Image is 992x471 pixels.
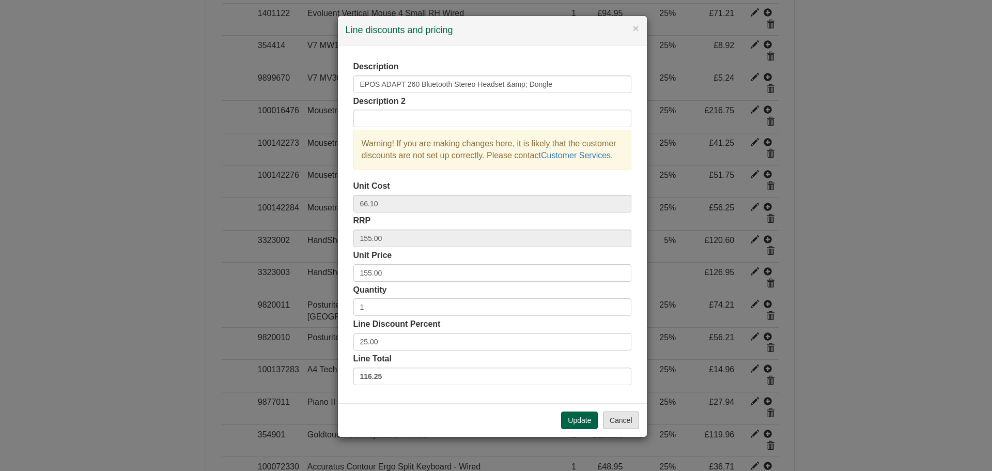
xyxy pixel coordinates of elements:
label: Line Total [353,353,392,365]
div: Warning! If you are making changes here, it is likely that the customer discounts are not set up ... [353,130,631,170]
button: Cancel [603,412,639,429]
a: Customer Services [541,151,611,160]
label: Description [353,61,399,73]
label: RRP [353,215,371,227]
label: Unit Price [353,250,392,262]
label: Line Discount Percent [353,318,441,330]
label: 116.25 [353,368,631,385]
label: Description 2 [353,96,406,108]
h4: Line discounts and pricing [346,24,639,37]
label: Unit Cost [353,180,390,192]
label: Quantity [353,284,387,296]
button: Update [561,412,598,429]
button: × [632,23,639,34]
